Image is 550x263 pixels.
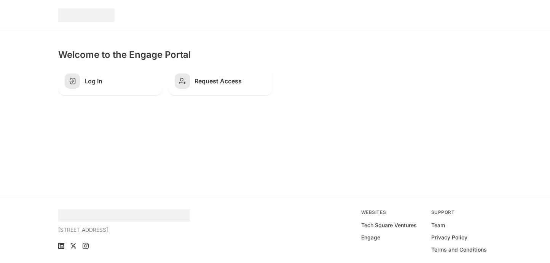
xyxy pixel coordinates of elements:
[168,67,272,95] a: Request Access
[361,234,380,241] a: Engage
[361,209,422,215] div: Websites
[58,67,162,95] a: Log In
[431,209,492,215] div: Support
[431,246,487,253] a: Terms and Conditions
[70,243,77,249] a: X (Twitter)
[58,49,492,61] h2: Welcome to the Engage Portal
[58,243,64,249] a: LinkedIn
[431,234,467,241] a: Privacy Policy
[58,226,190,234] p: [STREET_ADDRESS]
[431,222,445,229] a: Team
[84,77,156,85] h2: Log In
[83,243,89,249] a: Instagram
[58,243,190,249] ul: Social media
[194,77,266,85] h2: Request Access
[361,222,417,229] a: Tech Square Ventures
